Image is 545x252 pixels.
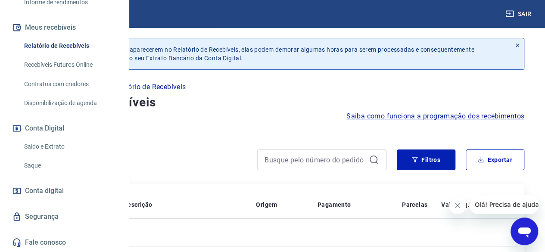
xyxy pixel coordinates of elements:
[21,138,118,156] a: Saldo e Extrato
[21,37,118,55] a: Relatório de Recebíveis
[397,149,455,170] button: Filtros
[21,157,118,174] a: Saque
[466,149,524,170] button: Exportar
[10,18,118,37] button: Meus recebíveis
[10,181,118,200] a: Conta digital
[402,200,427,209] p: Parcelas
[318,200,351,209] p: Pagamento
[21,75,118,93] a: Contratos com credores
[21,94,118,112] a: Disponibilização de agenda
[112,82,186,92] p: Relatório de Recebíveis
[504,6,535,22] button: Sair
[21,94,524,111] h4: Relatório de Recebíveis
[449,197,466,214] iframe: Fechar mensagem
[346,111,524,121] a: Saiba como funciona a programação dos recebimentos
[441,200,469,209] p: Valor Líq.
[124,200,153,209] p: Descrição
[21,56,118,74] a: Recebíveis Futuros Online
[10,119,118,138] button: Conta Digital
[47,45,504,62] p: Após o envio das liquidações aparecerem no Relatório de Recebíveis, elas podem demorar algumas ho...
[265,153,365,166] input: Busque pelo número do pedido
[5,6,72,13] span: Olá! Precisa de ajuda?
[10,207,118,226] a: Segurança
[511,218,538,245] iframe: Botão para abrir a janela de mensagens
[10,233,118,252] a: Fale conosco
[256,200,277,209] p: Origem
[25,185,64,197] span: Conta digital
[470,195,538,214] iframe: Mensagem da empresa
